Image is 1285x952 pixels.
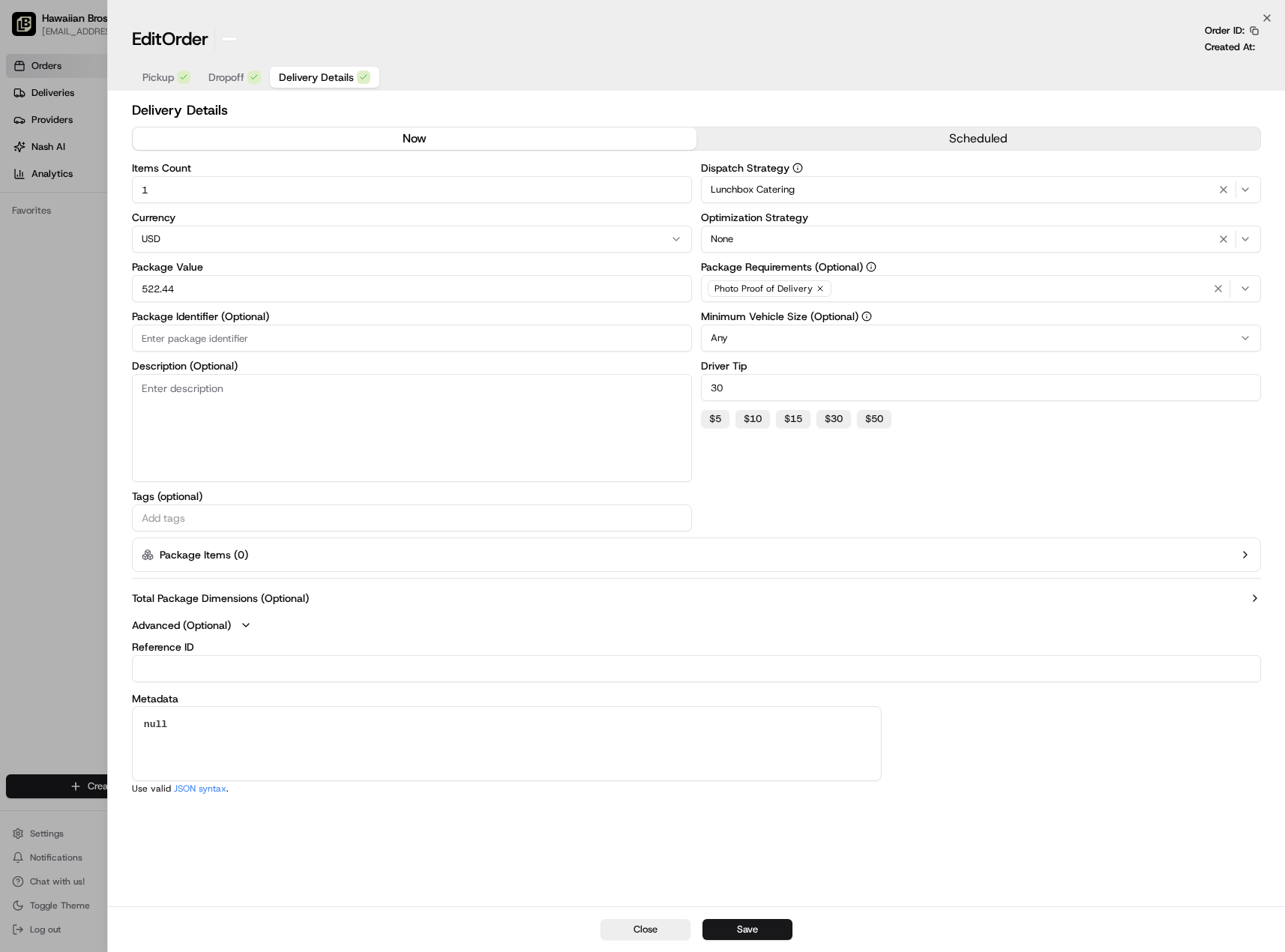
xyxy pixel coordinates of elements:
a: Powered byPylon [106,253,181,265]
label: Metadata [132,692,178,705]
input: Enter package value [132,275,692,302]
button: Package Items (0) [132,537,1261,572]
label: Items Count [132,163,692,173]
button: $30 [816,410,851,428]
div: 📗 [15,219,27,231]
label: Package Value [132,262,692,272]
label: Minimum Vehicle Size (Optional) [701,311,1261,322]
label: Package Items ( 0 ) [160,547,248,562]
span: Pickup [142,70,174,85]
label: Total Package Dimensions (Optional) [132,591,309,606]
span: Delivery Details [279,70,354,85]
button: Save [702,919,792,940]
button: Lunchbox Catering [701,176,1261,203]
input: Clear [39,97,247,112]
label: Package Requirements (Optional) [701,262,1261,272]
button: Advanced (Optional) [132,618,1261,633]
img: Nash [15,15,45,45]
span: Pylon [149,254,181,265]
input: Enter package identifier [132,325,692,352]
div: We're available if you need us! [51,158,190,170]
button: Close [601,919,690,940]
span: None [711,232,733,246]
label: Description (Optional) [132,361,692,371]
button: Dispatch Strategy [792,163,803,173]
button: Total Package Dimensions (Optional) [132,591,1261,606]
span: Knowledge Base [30,217,115,232]
label: Optimization Strategy [701,212,1261,223]
button: $5 [701,410,729,428]
span: API Documentation [142,217,241,232]
span: Photo Proof of Delivery [714,283,813,295]
a: 💻API Documentation [121,211,247,238]
input: Enter driver tip [701,374,1261,401]
span: Lunchbox Catering [711,183,795,196]
input: Enter items count [132,176,692,203]
h1: Edit [132,27,208,51]
button: $15 [776,410,810,428]
span: Dropoff [208,70,244,85]
p: Order ID: [1205,24,1245,37]
label: Package Identifier (Optional) [132,311,692,322]
button: Package Requirements (Optional) [866,262,876,272]
span: Order [162,27,208,51]
p: Use valid . [132,783,1261,795]
button: now [133,127,696,150]
img: 1736555255976-a54dd68f-1ca7-489b-9aae-adbdc363a1c4 [15,143,42,170]
label: Reference ID [132,642,1261,652]
a: 📗Knowledge Base [9,211,121,238]
h2: Delivery Details [132,100,1261,121]
p: Welcome 👋 [15,60,273,84]
label: Driver Tip [701,361,1261,371]
label: Advanced (Optional) [132,618,231,633]
button: None [701,226,1261,253]
div: 💻 [127,219,139,231]
button: scheduled [696,127,1260,150]
label: Tags (optional) [132,491,692,501]
label: Currency [132,212,692,223]
a: JSON syntax [174,783,226,795]
button: $50 [857,410,891,428]
div: Start new chat [51,143,246,158]
button: Start new chat [255,148,273,166]
label: Dispatch Strategy [701,163,1261,173]
button: Minimum Vehicle Size (Optional) [861,311,872,322]
input: Add tags [139,509,685,527]
button: Photo Proof of Delivery [701,275,1261,302]
button: $10 [735,410,770,428]
p: Created At: [1205,40,1255,54]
